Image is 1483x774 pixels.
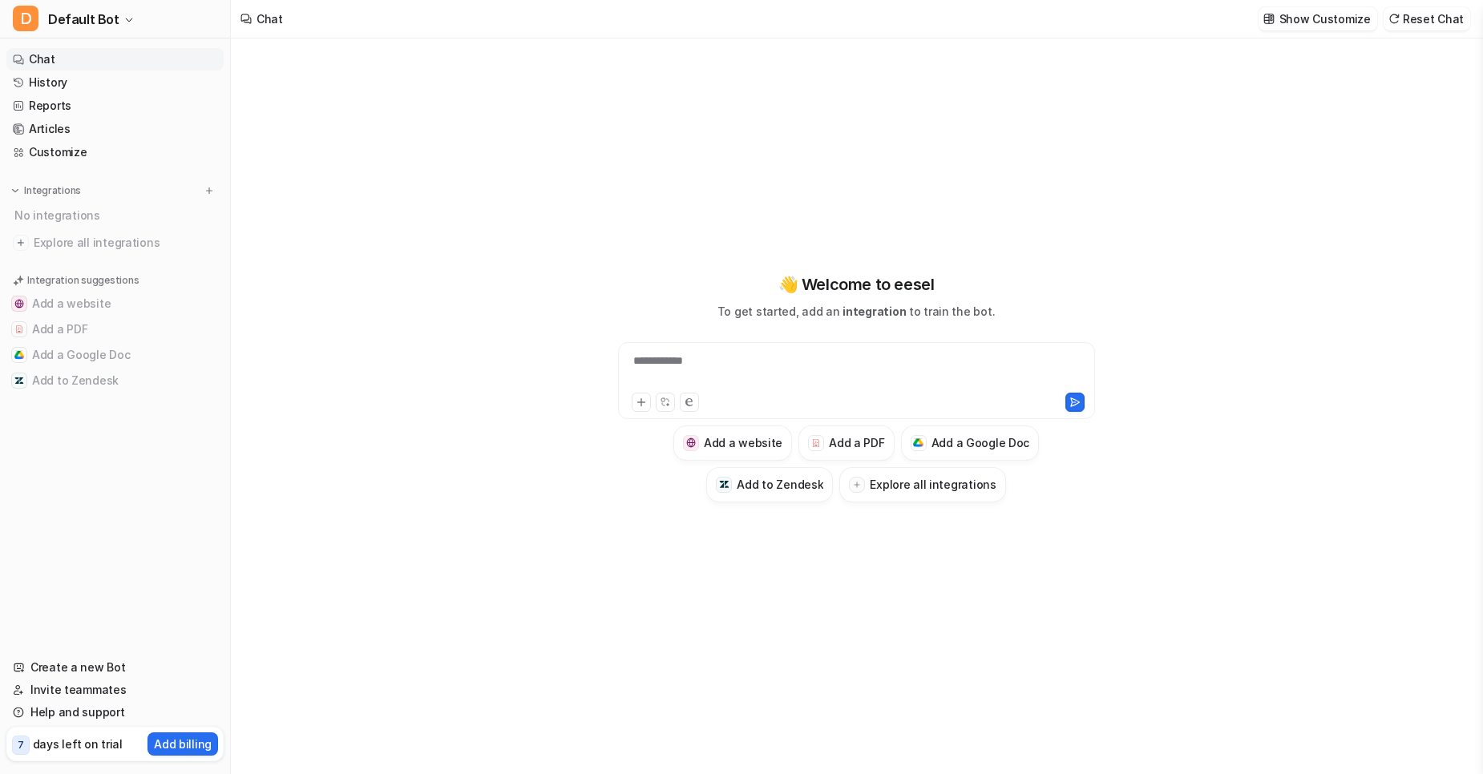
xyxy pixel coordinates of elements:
[6,656,224,679] a: Create a new Bot
[1263,13,1275,25] img: customize
[257,10,283,27] div: Chat
[798,425,894,461] button: Add a PDFAdd a PDF
[6,232,224,254] a: Explore all integrations
[870,476,996,493] h3: Explore all integrations
[843,304,906,318] span: integration
[13,235,29,251] img: explore all integrations
[811,438,822,448] img: Add a PDF
[6,183,86,199] button: Integrations
[829,434,884,451] h3: Add a PDF
[719,479,729,490] img: Add to Zendesk
[1259,7,1377,30] button: Show Customize
[18,738,24,752] p: 7
[704,434,782,451] h3: Add a website
[10,185,21,196] img: expand menu
[901,425,1040,461] button: Add a Google DocAdd a Google Doc
[6,118,224,140] a: Articles
[6,48,224,71] a: Chat
[6,701,224,724] a: Help and support
[6,291,224,316] button: Add a websiteAdd a website
[154,736,212,752] p: Add billing
[34,230,217,256] span: Explore all integrations
[6,95,224,117] a: Reports
[673,425,792,461] button: Add a websiteAdd a website
[1384,7,1470,30] button: Reset Chat
[6,342,224,368] button: Add a Google DocAdd a Google Doc
[931,434,1030,451] h3: Add a Google Doc
[14,299,24,308] img: Add a website
[24,184,81,197] p: Integrations
[14,325,24,334] img: Add a PDF
[913,438,923,448] img: Add a Google Doc
[10,202,224,228] div: No integrations
[706,467,833,502] button: Add to ZendeskAdd to Zendesk
[6,141,224,163] a: Customize
[48,8,119,30] span: Default Bot
[717,303,995,320] p: To get started, add an to train the bot.
[686,437,697,448] img: Add a website
[1388,13,1400,25] img: reset
[6,71,224,94] a: History
[14,376,24,385] img: Add to Zendesk
[27,273,139,288] p: Integration suggestions
[6,316,224,342] button: Add a PDFAdd a PDF
[13,6,38,31] span: D
[737,476,823,493] h3: Add to Zendesk
[778,272,935,296] p: 👋 Welcome to eesel
[147,732,218,756] button: Add billing
[14,350,24,360] img: Add a Google Doc
[204,185,215,196] img: menu_add.svg
[6,368,224,393] button: Add to ZendeskAdd to Zendesk
[1279,10,1371,27] p: Show Customize
[839,467,1005,502] button: Explore all integrations
[6,679,224,701] a: Invite teammates
[33,736,123,752] p: days left on trial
